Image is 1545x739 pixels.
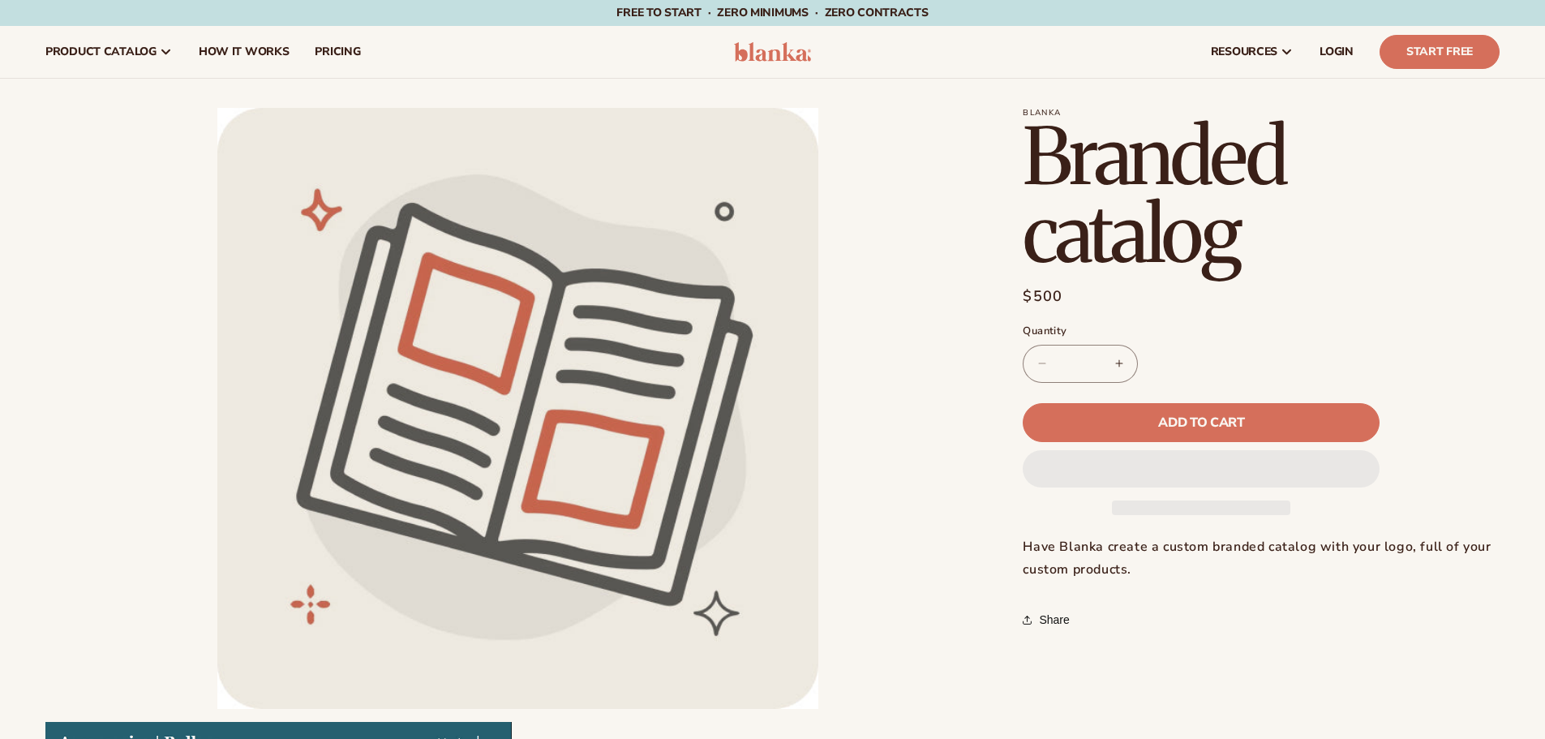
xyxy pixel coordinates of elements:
[186,26,303,78] a: How It Works
[1198,26,1307,78] a: resources
[1023,286,1062,307] span: $500
[199,45,290,58] span: How It Works
[1320,45,1354,58] span: LOGIN
[1307,26,1367,78] a: LOGIN
[1023,324,1380,340] label: Quantity
[45,45,157,58] span: product catalog
[1158,416,1244,429] span: Add to cart
[1023,535,1500,582] div: Have Blanka create a custom branded catalog with your logo, full of your custom products.
[1023,403,1380,442] button: Add to cart
[315,45,360,58] span: pricing
[1023,602,1074,638] button: Share
[1023,118,1500,273] h1: Branded catalog
[302,26,373,78] a: pricing
[1211,45,1277,58] span: resources
[734,42,811,62] img: logo
[616,5,928,20] span: Free to start · ZERO minimums · ZERO contracts
[1380,35,1500,69] a: Start Free
[32,26,186,78] a: product catalog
